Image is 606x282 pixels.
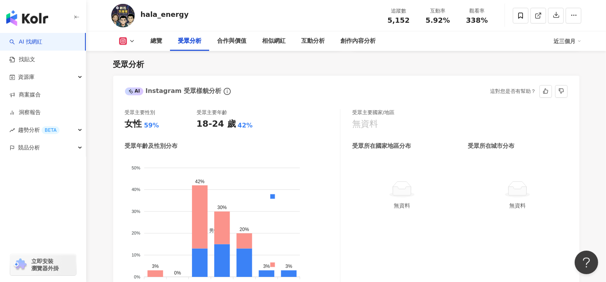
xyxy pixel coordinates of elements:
div: 受眾分析 [113,59,145,70]
div: 受眾主要年齡 [197,109,227,116]
div: 互動率 [423,7,453,15]
div: Instagram 受眾樣貌分析 [125,87,221,95]
tspan: 10% [131,253,140,257]
div: BETA [42,126,60,134]
span: like [543,88,548,94]
div: 受眾主要性別 [125,109,156,116]
span: 立即安裝 瀏覽器外掛 [31,258,59,272]
span: dislike [559,88,564,94]
div: 互動分析 [302,36,325,46]
img: chrome extension [13,258,28,271]
div: 受眾主要國家/地區 [352,109,394,116]
span: rise [9,127,15,133]
div: 無資料 [355,201,449,210]
div: 女性 [125,118,142,130]
span: 男性 [203,228,219,233]
span: 338% [466,16,488,24]
div: 42% [238,121,253,130]
div: 受眾所在城市分布 [468,142,515,150]
div: 59% [144,121,159,130]
a: 商案媒合 [9,91,41,99]
tspan: 20% [131,231,140,235]
tspan: 50% [131,165,140,170]
div: 總覽 [151,36,163,46]
img: logo [6,10,48,26]
div: 18-24 歲 [197,118,236,130]
div: 受眾所在國家地區分布 [352,142,411,150]
span: 資源庫 [18,68,34,86]
div: 無資料 [471,201,564,210]
tspan: 30% [131,209,140,213]
tspan: 0% [134,274,140,279]
div: 追蹤數 [384,7,414,15]
a: searchAI 找網紅 [9,38,42,46]
span: 5.92% [425,16,450,24]
div: 無資料 [352,118,378,130]
a: 洞察報告 [9,109,41,116]
div: 這對您是否有幫助？ [490,86,536,97]
div: 近三個月 [554,35,581,47]
div: 觀看率 [462,7,492,15]
div: hala_energy [141,9,189,19]
span: 趨勢分析 [18,121,60,139]
div: AI [125,87,144,95]
a: chrome extension立即安裝 瀏覽器外掛 [10,254,76,275]
div: 相似網紅 [262,36,286,46]
img: KOL Avatar [111,4,135,27]
a: 找貼文 [9,56,35,64]
iframe: Help Scout Beacon - Open [575,251,598,274]
span: 競品分析 [18,139,40,156]
div: 創作內容分析 [341,36,376,46]
div: 受眾分析 [178,36,202,46]
div: 合作與價值 [217,36,247,46]
span: info-circle [223,87,232,96]
tspan: 40% [131,187,140,192]
div: 受眾年齡及性別分布 [125,142,178,150]
span: 5,152 [387,16,410,24]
